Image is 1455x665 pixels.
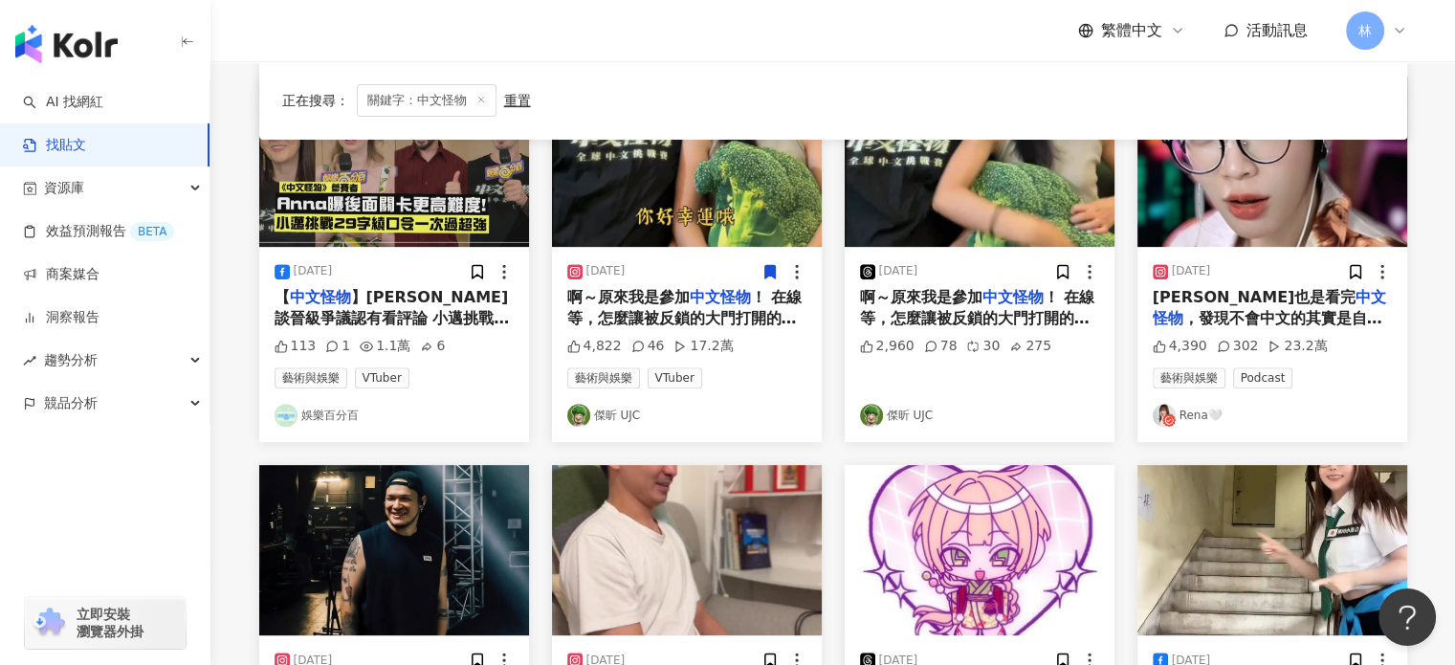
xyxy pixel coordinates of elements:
[44,339,98,382] span: 趨勢分析
[23,265,99,284] a: 商案媒合
[567,288,803,349] span: ！ 在線等，怎麼讓被反鎖的大門打開的方法不🚪🥶 #
[1233,367,1293,388] span: Podcast
[360,337,410,356] div: 1.1萬
[1137,77,1407,247] img: post-image
[567,288,690,306] span: 啊～原來我是參加
[357,84,496,117] span: 關鍵字：中文怪物
[420,337,445,356] div: 6
[275,288,290,306] span: 【
[860,288,1095,349] span: ！ 在線等，怎麼讓被反鎖的大門打開的方法不🚪🥶 #
[1358,20,1372,41] span: 林
[1217,337,1259,356] div: 302
[1153,404,1176,427] img: KOL Avatar
[1153,404,1392,427] a: KOL AvatarRena🤍
[275,367,347,388] span: 藝術與娛樂
[648,367,702,388] span: VTuber
[504,93,531,108] div: 重置
[259,465,529,635] img: post-image
[23,93,103,112] a: searchAI 找網紅
[1153,309,1391,391] span: ，發現不會中文的其實是自己嗎….？ 🤡🤡 笑聲非常大聲，注意喔… 節目出處：Ku’s dream酷的夢
[275,404,298,427] img: KOL Avatar
[275,404,514,427] a: KOL Avatar娛樂百分百
[44,382,98,425] span: 競品分析
[275,288,510,370] span: 】[PERSON_NAME]談晉級爭議認有看評論 小邁挑戰繞口令一次過關「發音超標準」！ 《
[1246,21,1308,39] span: 活動訊息
[23,354,36,367] span: rise
[1172,263,1211,279] div: [DATE]
[1378,588,1436,646] iframe: Help Scout Beacon - Open
[966,337,1000,356] div: 30
[1153,288,1387,327] mark: 中文怪物
[1153,337,1207,356] div: 4,390
[1153,288,1356,306] span: [PERSON_NAME]也是看完
[259,77,529,247] img: post-image
[631,337,665,356] div: 46
[924,337,958,356] div: 78
[845,77,1114,247] img: post-image
[1009,337,1051,356] div: 275
[552,77,822,247] img: post-image
[860,288,982,306] span: 啊～原來我是參加
[879,263,918,279] div: [DATE]
[1153,367,1225,388] span: 藝術與娛樂
[325,337,350,356] div: 1
[567,404,590,427] img: KOL Avatar
[552,465,822,635] img: post-image
[290,288,351,306] mark: 中文怪物
[567,337,622,356] div: 4,822
[25,597,186,649] a: chrome extension立即安裝 瀏覽器外掛
[44,166,84,210] span: 資源庫
[845,465,1114,635] img: post-image
[586,263,626,279] div: [DATE]
[567,404,806,427] a: KOL Avatar傑昕 UJC
[673,337,733,356] div: 17.2萬
[982,288,1044,306] mark: 中文怪物
[77,606,143,640] span: 立即安裝 瀏覽器外掛
[860,404,883,427] img: KOL Avatar
[860,404,1099,427] a: KOL Avatar傑昕 UJC
[860,337,915,356] div: 2,960
[23,136,86,155] a: 找貼文
[1101,20,1162,41] span: 繁體中文
[282,93,349,108] span: 正在搜尋 ：
[294,263,333,279] div: [DATE]
[31,608,68,638] img: chrome extension
[23,308,99,327] a: 洞察報告
[355,367,409,388] span: VTuber
[23,222,174,241] a: 效益預測報告BETA
[1137,465,1407,635] img: post-image
[690,288,751,306] mark: 中文怪物
[567,367,640,388] span: 藝術與娛樂
[275,337,317,356] div: 113
[15,25,118,63] img: logo
[1268,337,1327,356] div: 23.2萬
